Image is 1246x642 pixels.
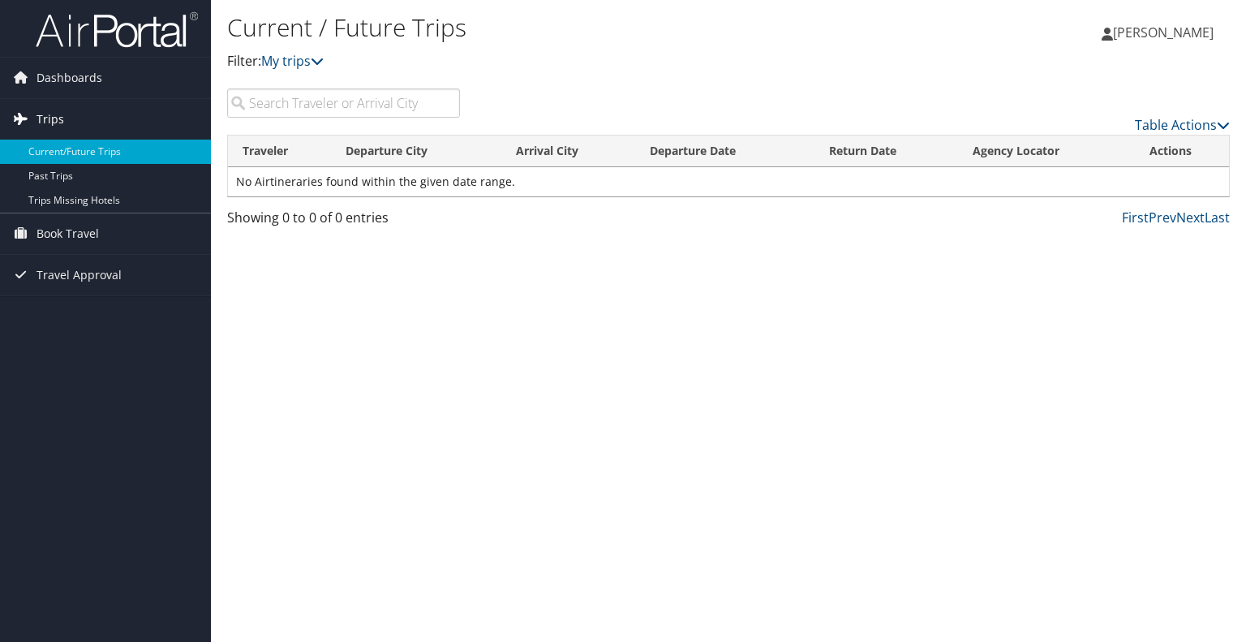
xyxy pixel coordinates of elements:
span: Dashboards [37,58,102,98]
a: Table Actions [1135,116,1230,134]
th: Arrival City: activate to sort column ascending [501,136,635,167]
span: Travel Approval [37,255,122,295]
p: Filter: [227,51,896,72]
div: Showing 0 to 0 of 0 entries [227,208,460,235]
th: Return Date: activate to sort column ascending [814,136,958,167]
th: Departure Date: activate to sort column descending [635,136,814,167]
th: Departure City: activate to sort column ascending [331,136,501,167]
img: airportal-logo.png [36,11,198,49]
a: [PERSON_NAME] [1102,8,1230,57]
a: Prev [1149,209,1176,226]
th: Agency Locator: activate to sort column ascending [958,136,1134,167]
th: Actions [1135,136,1229,167]
a: My trips [261,52,324,70]
h1: Current / Future Trips [227,11,896,45]
td: No Airtineraries found within the given date range. [228,167,1229,196]
a: Next [1176,209,1205,226]
span: Trips [37,99,64,140]
th: Traveler: activate to sort column ascending [228,136,331,167]
input: Search Traveler or Arrival City [227,88,460,118]
a: Last [1205,209,1230,226]
a: First [1122,209,1149,226]
span: [PERSON_NAME] [1113,24,1214,41]
span: Book Travel [37,213,99,254]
